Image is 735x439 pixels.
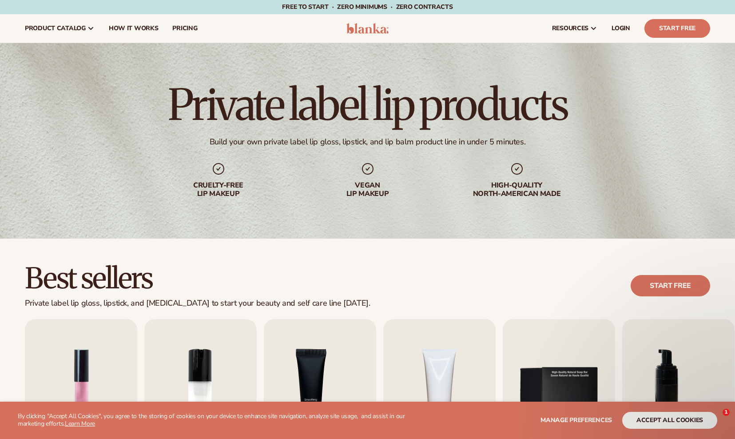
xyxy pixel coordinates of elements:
[65,419,95,428] a: Learn More
[612,25,630,32] span: LOGIN
[25,263,370,293] h2: Best sellers
[162,181,275,198] div: Cruelty-free lip makeup
[622,412,717,429] button: accept all cookies
[460,181,574,198] div: High-quality North-american made
[109,25,159,32] span: How It Works
[172,25,197,32] span: pricing
[18,413,425,428] p: By clicking "Accept All Cookies", you agree to the storing of cookies on your device to enhance s...
[604,14,637,43] a: LOGIN
[540,412,612,429] button: Manage preferences
[552,25,588,32] span: resources
[165,14,204,43] a: pricing
[282,3,453,11] span: Free to start · ZERO minimums · ZERO contracts
[723,409,730,416] span: 1
[644,19,710,38] a: Start Free
[25,25,86,32] span: product catalog
[545,14,604,43] a: resources
[168,84,567,126] h1: Private label lip products
[18,14,102,43] a: product catalog
[704,409,726,430] iframe: Intercom live chat
[210,137,526,147] div: Build your own private label lip gloss, lipstick, and lip balm product line in under 5 minutes.
[540,416,612,424] span: Manage preferences
[25,299,370,308] div: Private label lip gloss, lipstick, and [MEDICAL_DATA] to start your beauty and self care line [DA...
[346,23,389,34] img: logo
[631,275,710,296] a: Start free
[102,14,166,43] a: How It Works
[311,181,425,198] div: Vegan lip makeup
